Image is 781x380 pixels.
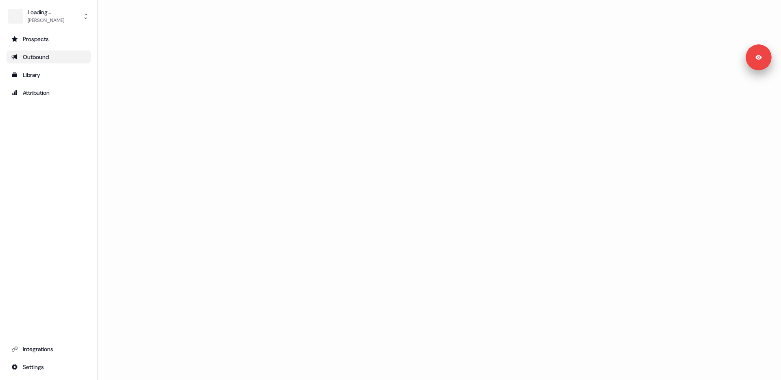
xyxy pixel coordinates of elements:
a: Go to integrations [7,360,91,373]
div: Attribution [11,89,86,97]
a: Go to integrations [7,343,91,356]
div: Library [11,71,86,79]
a: Go to attribution [7,86,91,99]
div: Prospects [11,35,86,43]
a: Go to prospects [7,33,91,46]
div: Integrations [11,345,86,353]
div: Settings [11,363,86,371]
div: [PERSON_NAME] [28,16,64,24]
a: Go to templates [7,68,91,81]
div: Outbound [11,53,86,61]
div: Loading... [28,8,64,16]
a: Go to outbound experience [7,50,91,63]
button: Loading...[PERSON_NAME] [7,7,91,26]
